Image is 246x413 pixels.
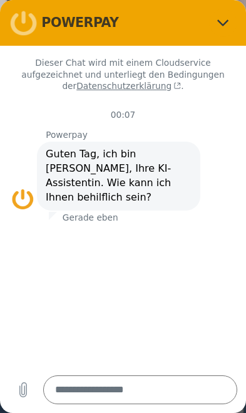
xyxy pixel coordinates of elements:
p: Powerpay [46,129,246,140]
button: Datei hochladen [9,376,38,405]
p: 00:07 [111,109,136,120]
a: Datenschutzerklärung(wird in einer neuen Registerkarte geöffnet) [76,81,181,91]
button: Schließen [209,9,238,38]
p: Gerade eben [63,212,118,223]
h2: POWERPAY [54,14,203,31]
span: Guten Tag, ich bin [PERSON_NAME], Ihre KI-Assistentin. Wie kann ich Ihnen behilflich sein? [46,147,192,204]
svg: (wird in einer neuen Registerkarte geöffnet) [172,82,181,90]
p: Dieser Chat wird mit einem Cloudservice aufgezeichnet und unterliegt den Bedingungen der . [11,57,234,91]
